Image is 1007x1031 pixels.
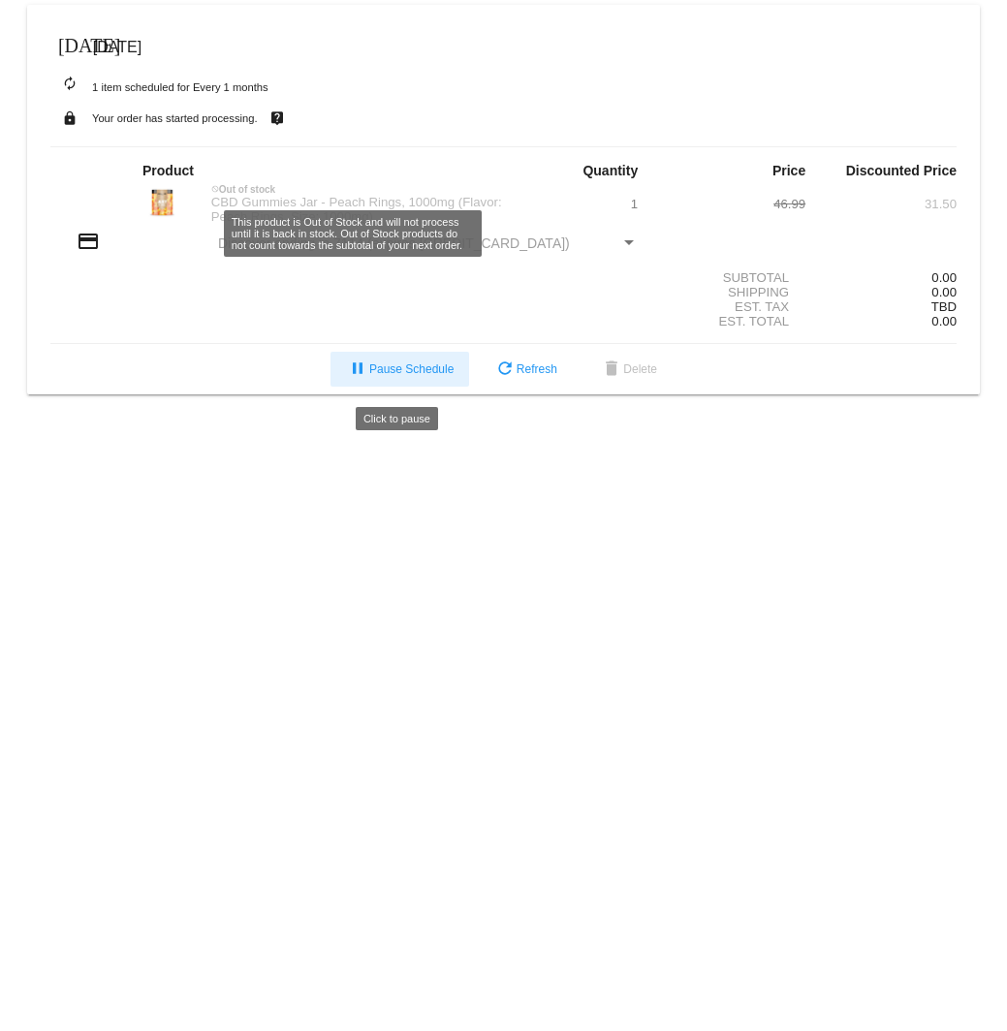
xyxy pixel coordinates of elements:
[654,299,805,314] div: Est. Tax
[218,235,570,251] span: Discover ending in 7114 (expires [CREDIT_CARD_DATA])
[493,359,517,382] mat-icon: refresh
[600,359,623,382] mat-icon: delete
[805,270,957,285] div: 0.00
[142,183,181,222] img: Peach-Rings-1000.jpg
[58,106,81,131] mat-icon: lock
[218,235,638,251] mat-select: Payment Method
[330,352,469,387] button: Pause Schedule
[846,163,957,178] strong: Discounted Price
[584,352,673,387] button: Delete
[202,195,504,224] div: CBD Gummies Jar - Peach Rings, 1000mg (Flavor: Peach Rings, Size: 1000mg)
[654,197,805,211] div: 46.99
[772,163,805,178] strong: Price
[346,359,369,382] mat-icon: pause
[493,362,557,376] span: Refresh
[346,362,454,376] span: Pause Schedule
[931,314,957,328] span: 0.00
[805,197,957,211] div: 31.50
[77,230,100,253] mat-icon: credit_card
[211,185,219,193] mat-icon: not_interested
[600,362,657,376] span: Delete
[202,184,504,195] div: Out of stock
[92,112,258,124] small: Your order has started processing.
[50,81,268,93] small: 1 item scheduled for Every 1 months
[266,106,289,131] mat-icon: live_help
[654,285,805,299] div: Shipping
[654,270,805,285] div: Subtotal
[582,163,638,178] strong: Quantity
[478,352,573,387] button: Refresh
[654,314,805,328] div: Est. Total
[931,299,957,314] span: TBD
[58,32,81,55] mat-icon: [DATE]
[142,163,194,178] strong: Product
[931,285,957,299] span: 0.00
[58,73,81,96] mat-icon: autorenew
[631,197,638,211] span: 1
